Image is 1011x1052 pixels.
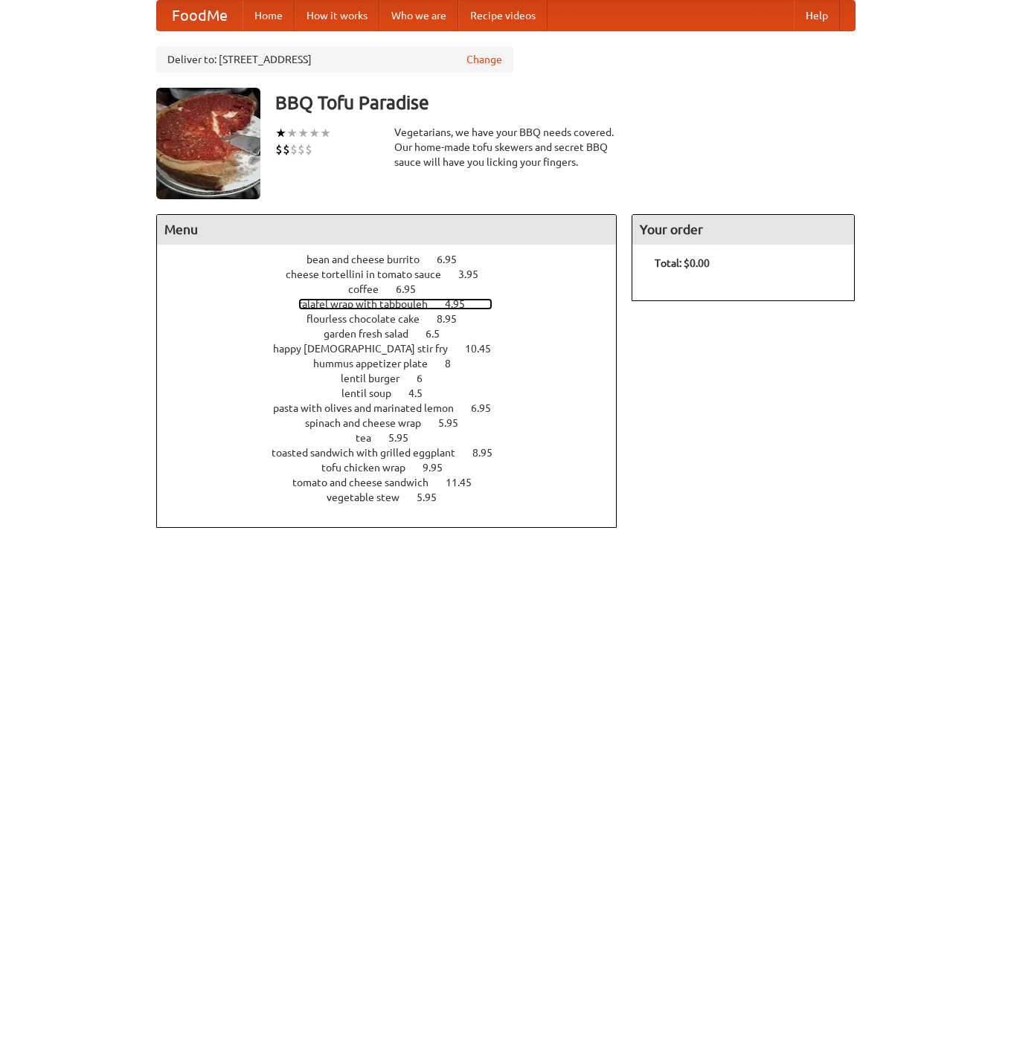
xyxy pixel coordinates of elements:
a: vegetable stew 5.95 [327,491,464,503]
a: spinach and cheese wrap 5.95 [305,417,486,429]
span: tomato and cheese sandwich [292,477,443,488]
li: ★ [286,125,298,141]
a: tomato and cheese sandwich 11.45 [292,477,499,488]
a: Home [243,1,295,30]
a: coffee 6.95 [348,283,443,295]
span: 6 [417,372,437,384]
a: How it works [295,1,379,30]
a: Who we are [379,1,458,30]
li: $ [283,141,290,158]
a: toasted sandwich with grilled eggplant 8.95 [272,447,520,459]
a: cheese tortellini in tomato sauce 3.95 [286,268,506,280]
span: hummus appetizer plate [313,358,443,370]
span: 8.95 [472,447,507,459]
a: happy [DEMOGRAPHIC_DATA] stir fry 10.45 [273,343,519,355]
a: hummus appetizer plate 8 [313,358,478,370]
span: spinach and cheese wrap [305,417,436,429]
h4: Menu [157,215,617,245]
a: FoodMe [157,1,243,30]
a: garden fresh salad 6.5 [324,328,467,340]
a: bean and cheese burrito 6.95 [306,254,484,265]
span: coffee [348,283,394,295]
a: lentil burger 6 [341,372,450,384]
li: ★ [298,125,309,141]
a: tea 5.95 [356,432,436,444]
span: 6.5 [426,328,455,340]
a: lentil soup 4.5 [341,387,450,399]
li: ★ [275,125,286,141]
span: tofu chicken wrap [321,462,420,474]
span: happy [DEMOGRAPHIC_DATA] stir fry [273,343,463,355]
span: 6.95 [471,402,506,414]
li: $ [305,141,312,158]
li: ★ [309,125,320,141]
a: flourless chocolate cake 8.95 [306,313,484,325]
span: 4.5 [408,387,437,399]
span: garden fresh salad [324,328,423,340]
a: pasta with olives and marinated lemon 6.95 [273,402,519,414]
span: toasted sandwich with grilled eggplant [272,447,470,459]
img: angular.jpg [156,88,260,199]
span: cheese tortellini in tomato sauce [286,268,456,280]
li: $ [298,141,305,158]
span: bean and cheese burrito [306,254,434,265]
a: tofu chicken wrap 9.95 [321,462,470,474]
span: falafel wrap with tabbouleh [298,298,443,310]
a: falafel wrap with tabbouleh 4.95 [298,298,492,310]
span: 9.95 [423,462,458,474]
span: lentil soup [341,387,406,399]
li: $ [275,141,283,158]
h4: Your order [632,215,854,245]
span: 6.95 [396,283,431,295]
div: Vegetarians, we have your BBQ needs covered. Our home-made tofu skewers and secret BBQ sauce will... [394,125,617,170]
b: Total: $0.00 [655,257,710,269]
span: lentil burger [341,372,414,384]
span: 3.95 [458,268,493,280]
a: Help [794,1,840,30]
span: vegetable stew [327,491,414,503]
span: pasta with olives and marinated lemon [273,402,469,414]
span: 11.45 [446,477,487,488]
li: ★ [320,125,331,141]
span: 8.95 [437,313,472,325]
li: $ [290,141,298,158]
span: 5.95 [438,417,473,429]
span: 5.95 [417,491,452,503]
span: flourless chocolate cake [306,313,434,325]
span: tea [356,432,386,444]
span: 6.95 [437,254,472,265]
h3: BBQ Tofu Paradise [275,88,856,117]
a: Recipe videos [458,1,548,30]
span: 4.95 [445,298,480,310]
div: Deliver to: [STREET_ADDRESS] [156,46,513,73]
span: 8 [445,358,466,370]
span: 10.45 [465,343,506,355]
span: 5.95 [388,432,423,444]
a: Change [466,52,502,67]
